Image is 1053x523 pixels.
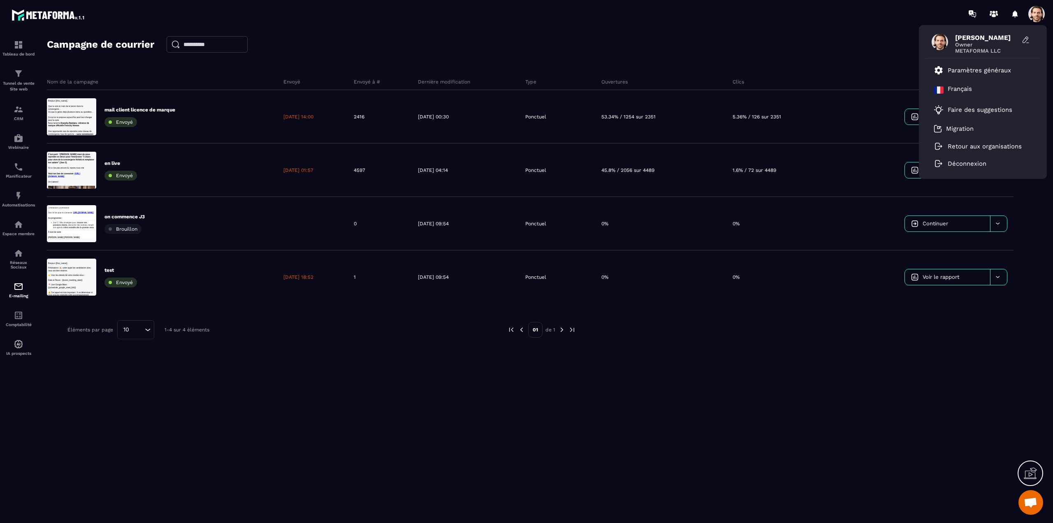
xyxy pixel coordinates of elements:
p: Nous lançons , la . [4,78,160,96]
p: L'immersion a commencé [4,4,160,13]
img: prev [518,326,525,333]
img: next [558,326,566,333]
p: 4597 [354,167,365,174]
p: Migration [946,125,974,132]
img: next [568,326,576,333]
p: [DATE] 09:54 [418,274,449,280]
p: Réseaux Sociaux [2,260,35,269]
p: 2416 [354,113,364,120]
span: Envoyé [116,280,133,285]
p: [DATE] 04:14 [418,167,448,174]
p: Retour aux organisations [948,143,1022,150]
img: prev [508,326,515,333]
strong: Frenchy Partners [46,79,100,86]
p: en live [104,160,137,167]
p: [DATE] 09:54 [418,220,449,227]
img: scheduler [14,162,23,172]
strong: Voici ton lien de connexion : [4,69,93,76]
a: Voir le rapport [905,269,990,285]
p: Que tu sois en train de te lancer dans la conciergerie… [4,23,160,41]
span: Date et Heure : {{event_booking_date}} [4,68,118,75]
p: Clics [733,79,744,85]
p: [DATE] 14:00 [283,113,313,120]
p: 0% [733,220,740,227]
p: [DATE] 00:30 [418,113,449,120]
p: [DATE] 01:57 [283,167,313,174]
p: Planificateur [2,174,35,178]
img: icon [911,167,918,174]
p: Jour 3 : Mes stratégies pour : , décrocher des contrats, remplir son agenda et [21,53,160,79]
img: email [14,282,23,292]
img: formation [14,69,23,79]
p: Automatisations [2,203,35,207]
p: Une opportunité rare de rejoindre notre réseau de conciergeries haut de gamme — . [4,96,160,124]
p: Déconnexion [948,160,986,167]
p: Ponctuel [525,274,546,280]
img: formation [14,40,23,50]
p: Envoyé [283,79,300,85]
a: Continuer [905,216,990,231]
p: Tableau de bord [2,52,35,56]
span: 📍 Lien Google Meet : {{scheduler_google_meet_link}} [4,84,97,100]
img: formation [14,104,23,114]
span: Félicitations 🎉, votre appel de candidature avec nous est bien réservé. [4,27,146,43]
a: formationformationTunnel de vente Site web [2,62,35,98]
p: mail client licence de marque [104,106,175,113]
span: 10 [121,325,132,334]
p: Ponctuel [525,167,546,174]
p: Type [525,79,536,85]
img: social-network [14,248,23,258]
img: icon [911,273,918,281]
p: Dernière modification [418,79,470,85]
p: Ponctuel [525,220,546,227]
p: Ponctuel [525,113,546,120]
p: Éléments par page [67,327,113,333]
img: automations [14,133,23,143]
strong: sans commission [99,116,154,123]
p: 0% [733,274,740,280]
p: Français [948,85,972,95]
a: automationsautomationsAutomatisations [2,185,35,213]
a: automationsautomationsWebinaire [2,127,35,156]
strong: C’est parti ! [PERSON_NAME] vient de nous rejoindre en direct pour l’Immersion "3 Jours pour vivr... [4,5,158,39]
a: Voir le rapport [905,162,990,178]
a: schedulerschedulerPlanificateur [2,156,35,185]
span: Envoyé [116,173,133,178]
img: automations [14,191,23,201]
a: social-networksocial-networkRéseaux Sociaux [2,242,35,275]
p: Ouvertures [601,79,628,85]
p: 0% [601,220,608,227]
input: Search for option [132,325,143,334]
p: Si tu n’es pas encore là, rejoins-nous vite [4,50,160,59]
a: Paramètres généraux [934,65,1011,75]
span: 👉 Voici les détails de votre rendez-vous : [4,52,126,59]
span: Owner [955,42,1017,48]
h2: Campagne de courrier [47,36,154,53]
a: [URL][DOMAIN_NAME] [88,22,155,29]
img: automations [14,339,23,349]
span: Bonjour {{first_name}}, [4,12,70,19]
p: de 1 [545,326,555,333]
img: icon [911,113,918,120]
p: Faire des suggestions [948,106,1012,113]
img: accountant [14,310,23,320]
p: Ce qu’on te propose aujourd’hui peut tout changer pour la suite. [4,59,160,78]
p: 45.8% / 2056 sur 4489 [601,167,654,174]
a: automationsautomationsEspace membre [2,213,35,242]
a: emailemailE-mailing [2,275,35,304]
p: Bonjour {{first_name}}, [4,4,160,13]
a: Faire des suggestions [934,105,1022,115]
p: 1 [354,274,356,280]
p: Nom de la campagne [47,79,98,85]
strong: À tout de suite [4,86,47,93]
span: ⚠️ Cet appel est très important : il va déterminer si vous pouvez rejoindre notre accompagnement ... [4,109,152,134]
strong: [PERSON_NAME] [PERSON_NAME] [4,104,109,111]
p: 0 [354,220,357,227]
img: automations [14,220,23,229]
p: Tunnel de vente Site web [2,81,35,92]
p: test [104,267,137,273]
a: accountantaccountantComptabilité [2,304,35,333]
span: Envoyé [116,119,133,125]
span: Voir le rapport [923,274,959,280]
p: [DATE] 18:52 [283,274,313,280]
